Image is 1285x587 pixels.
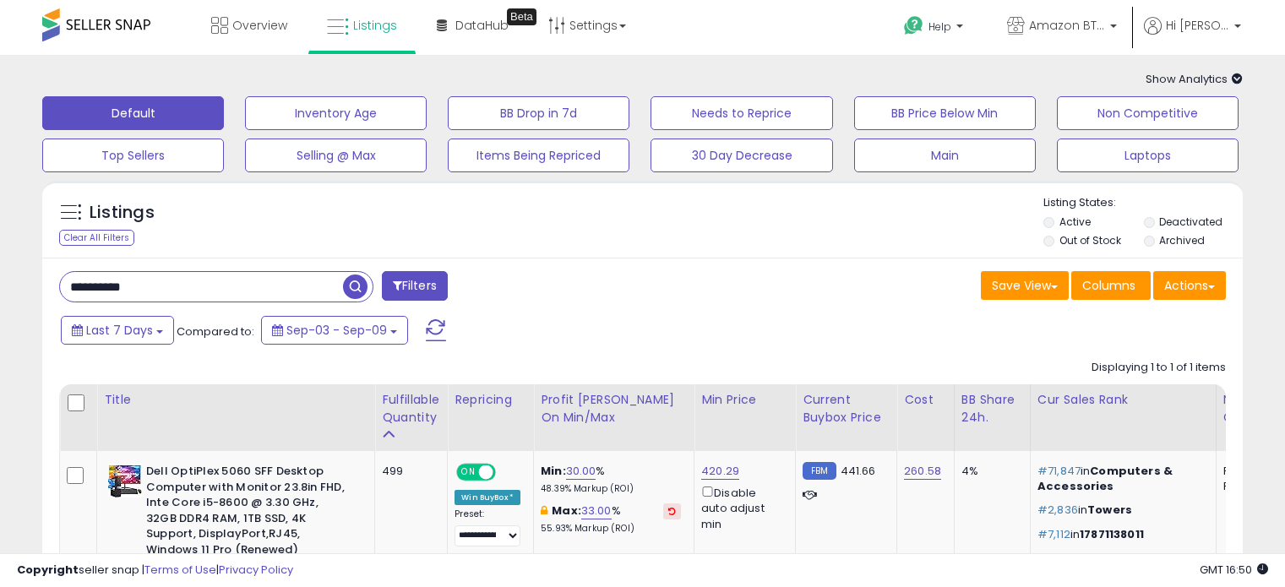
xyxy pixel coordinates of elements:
[1223,479,1279,494] div: FBM: 2
[541,483,681,495] p: 48.39% Markup (ROI)
[1223,464,1279,479] div: FBA: 0
[286,322,387,339] span: Sep-03 - Sep-09
[541,503,681,535] div: %
[17,563,293,579] div: seller snap | |
[1082,277,1135,294] span: Columns
[144,562,216,578] a: Terms of Use
[232,17,287,34] span: Overview
[90,201,155,225] h5: Listings
[961,391,1023,427] div: BB Share 24h.
[146,464,351,562] b: Dell OptiPlex 5060 SFF Desktop Computer with Monitor 23.8in FHD, Inte Core i5-8600 @ 3.30 GHz, 32...
[803,391,890,427] div: Current Buybox Price
[455,391,526,409] div: Repricing
[651,96,832,130] button: Needs to Reprice
[534,384,694,451] th: The percentage added to the cost of goods (COGS) that forms the calculator for Min & Max prices.
[981,271,1069,300] button: Save View
[701,483,782,532] div: Disable auto adjust min
[1153,271,1226,300] button: Actions
[541,464,681,495] div: %
[1043,195,1243,211] p: Listing States:
[854,139,1036,172] button: Main
[382,271,448,301] button: Filters
[42,96,224,130] button: Default
[108,464,142,497] img: 51YCierOHvL._SL40_.jpg
[455,508,520,546] div: Preset:
[382,464,434,479] div: 499
[1057,96,1239,130] button: Non Competitive
[448,96,629,130] button: BB Drop in 7d
[928,19,951,34] span: Help
[904,391,947,409] div: Cost
[961,464,1017,479] div: 4%
[1159,215,1222,229] label: Deactivated
[448,139,629,172] button: Items Being Repriced
[245,139,427,172] button: Selling @ Max
[1059,215,1091,229] label: Active
[219,562,293,578] a: Privacy Policy
[1166,17,1229,34] span: Hi [PERSON_NAME]
[890,3,980,55] a: Help
[904,463,941,480] a: 260.58
[507,8,536,25] div: Tooltip anchor
[353,17,397,34] span: Listings
[1037,526,1070,542] span: #7,112
[701,391,788,409] div: Min Price
[1037,502,1078,518] span: #2,836
[17,562,79,578] strong: Copyright
[1037,463,1081,479] span: #71,847
[493,465,520,480] span: OFF
[245,96,427,130] button: Inventory Age
[177,323,254,340] span: Compared to:
[1080,526,1144,542] span: 17871138011
[458,465,479,480] span: ON
[104,391,368,409] div: Title
[455,490,520,505] div: Win BuyBox *
[1200,562,1268,578] span: 2025-09-17 16:50 GMT
[1029,17,1105,34] span: Amazon BTG
[1146,71,1243,87] span: Show Analytics
[1087,502,1132,518] span: Towers
[382,391,440,427] div: Fulfillable Quantity
[1223,391,1285,427] div: Num of Comp.
[566,463,596,480] a: 30.00
[803,462,836,480] small: FBM
[1071,271,1151,300] button: Columns
[61,316,174,345] button: Last 7 Days
[1057,139,1239,172] button: Laptops
[86,322,153,339] span: Last 7 Days
[541,523,681,535] p: 55.93% Markup (ROI)
[1037,503,1203,518] p: in
[541,391,687,427] div: Profit [PERSON_NAME] on Min/Max
[1059,233,1121,247] label: Out of Stock
[261,316,408,345] button: Sep-03 - Sep-09
[1159,233,1205,247] label: Archived
[841,463,876,479] span: 441.66
[59,230,134,246] div: Clear All Filters
[455,17,509,34] span: DataHub
[1144,17,1241,55] a: Hi [PERSON_NAME]
[1037,391,1209,409] div: Cur Sales Rank
[1037,463,1173,494] span: Computers & Accessories
[581,503,612,519] a: 33.00
[552,503,581,519] b: Max:
[42,139,224,172] button: Top Sellers
[541,463,566,479] b: Min:
[903,15,924,36] i: Get Help
[1037,464,1203,494] p: in
[701,463,739,480] a: 420.29
[854,96,1036,130] button: BB Price Below Min
[651,139,832,172] button: 30 Day Decrease
[1092,360,1226,376] div: Displaying 1 to 1 of 1 items
[1037,527,1203,542] p: in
